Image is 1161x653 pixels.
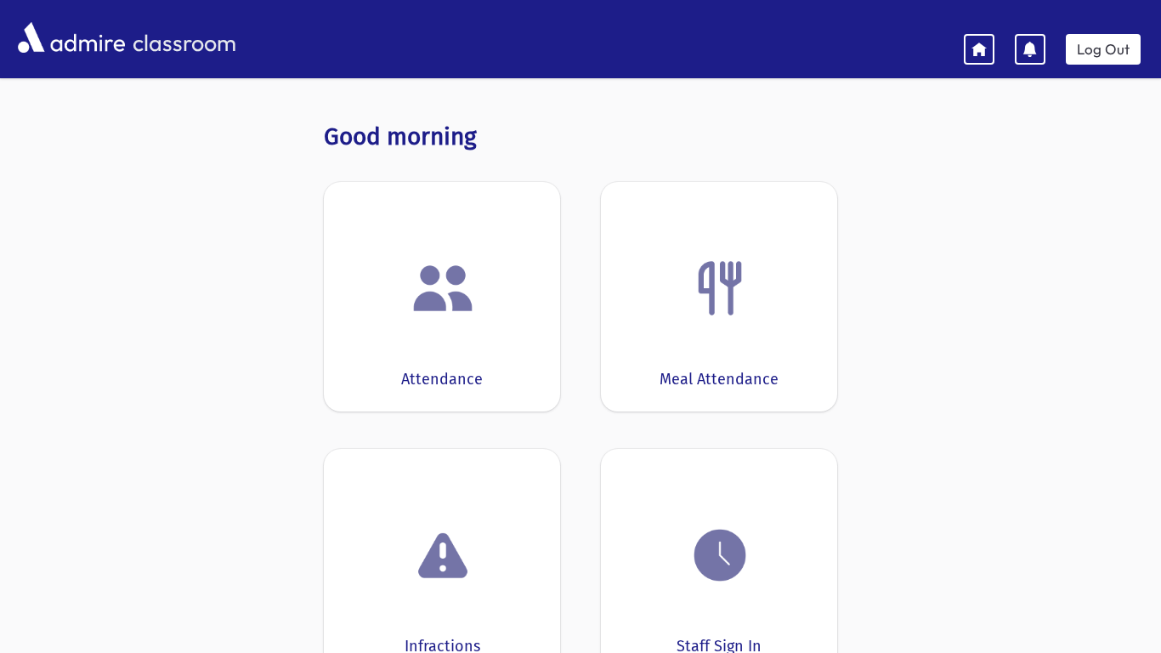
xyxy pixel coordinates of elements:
img: clock.png [688,523,752,588]
a: Log Out [1066,34,1141,65]
img: Fork.png [688,256,752,321]
span: classroom [129,15,236,60]
div: Meal Attendance [660,368,779,391]
div: Attendance [401,368,483,391]
h3: Good morning [324,122,837,151]
img: users.png [411,256,475,321]
img: exclamation.png [411,526,475,591]
img: AdmirePro [14,18,129,57]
